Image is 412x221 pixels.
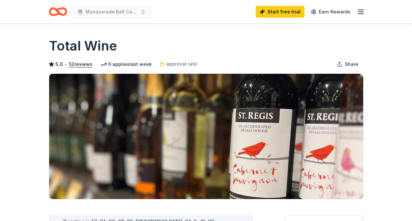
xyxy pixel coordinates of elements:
[332,58,363,71] button: Share
[160,60,197,68] a: approval rate
[100,60,152,68] div: 6 applies last week
[307,6,354,18] a: Earn Rewards
[256,6,304,18] a: Start free trial
[86,8,138,16] span: Masquerade Ball Casino Night
[55,60,63,68] span: 5.0
[49,37,117,55] h1: Total Wine
[69,60,92,68] button: 52reviews
[72,5,151,18] button: Masquerade Ball Casino Night
[166,60,197,68] span: approval rate
[65,62,67,67] span: •
[49,4,67,19] a: Home
[345,60,358,68] span: Share
[49,74,363,199] img: Image for Total Wine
